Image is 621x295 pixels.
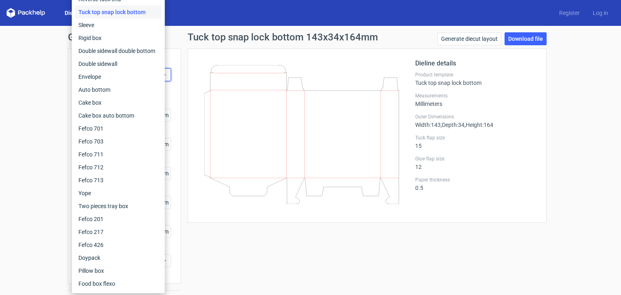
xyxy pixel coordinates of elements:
[415,177,537,191] div: 0.5
[415,135,537,149] div: 15
[75,83,162,96] div: Auto bottom
[553,9,586,17] a: Register
[75,6,162,19] div: Tuck top snap lock bottom
[415,177,537,183] label: Paper thickness
[415,72,537,78] label: Product template
[586,9,615,17] a: Log in
[188,32,378,42] h1: Tuck top snap lock bottom 143x34x164mm
[415,156,537,162] label: Glue flap size
[415,72,537,86] div: Tuck top snap lock bottom
[75,109,162,122] div: Cake box auto bottom
[75,135,162,148] div: Fefco 703
[465,122,493,128] span: , Height : 164
[415,135,537,141] label: Tuck flap size
[75,238,162,251] div: Fefco 426
[75,70,162,83] div: Envelope
[75,148,162,161] div: Fefco 711
[415,122,441,128] span: Width : 143
[415,93,537,107] div: Millimeters
[75,251,162,264] div: Doypack
[58,9,92,17] a: Dielines
[75,57,162,70] div: Double sidewall
[415,156,537,170] div: 12
[75,213,162,225] div: Fefco 201
[75,187,162,200] div: Yope
[75,32,162,44] div: Rigid box
[75,122,162,135] div: Fefco 701
[415,59,537,68] h2: Dieline details
[75,19,162,32] div: Sleeve
[415,114,537,120] label: Outer Dimensions
[441,122,465,128] span: , Depth : 34
[75,96,162,109] div: Cake box
[437,32,501,45] a: Generate diecut layout
[505,32,547,45] a: Download file
[68,32,553,42] h1: Generate new dieline
[75,174,162,187] div: Fefco 713
[75,44,162,57] div: Double sidewall double bottom
[75,200,162,213] div: Two pieces tray box
[75,264,162,277] div: Pillow box
[415,93,537,99] label: Measurements
[75,225,162,238] div: Fefco 217
[75,161,162,174] div: Fefco 712
[75,277,162,290] div: Food box flexo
